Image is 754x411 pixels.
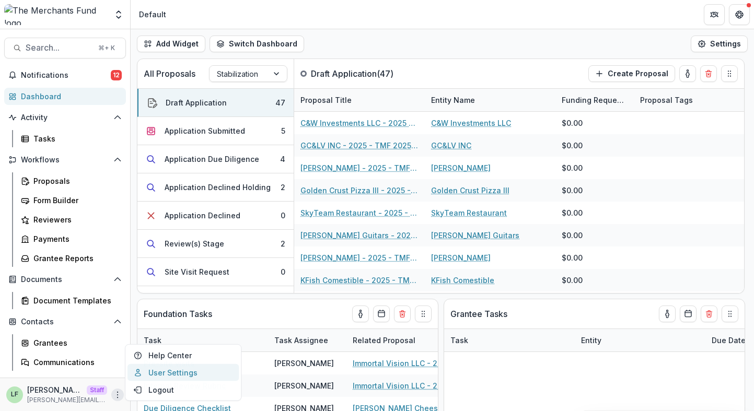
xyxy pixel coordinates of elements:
[294,89,425,111] div: Proposal Title
[21,318,109,326] span: Contacts
[96,42,117,54] div: ⌘ + K
[431,230,519,241] a: [PERSON_NAME] Guitars
[137,173,294,202] button: Application Declined Holding2
[346,329,477,351] div: Related Proposal
[394,306,411,322] button: Delete card
[431,207,507,218] a: SkyTeam Restaurant
[431,140,471,151] a: GC&LV INC
[353,358,471,369] a: Immortal Vision LLC - 2025 - TMF 2025 Stabilization Grant Program
[373,306,390,322] button: Calendar
[562,230,583,241] div: $0.00
[701,306,717,322] button: Delete card
[26,43,92,53] span: Search...
[165,266,229,277] div: Site Visit Request
[425,89,555,111] div: Entity Name
[562,118,583,128] div: $0.00
[721,65,738,82] button: Drag
[268,335,334,346] div: Task Assignee
[17,334,126,351] a: Grantees
[659,306,676,322] button: toggle-assigned-to-me
[562,162,583,173] div: $0.00
[210,36,304,52] button: Switch Dashboard
[281,182,285,193] div: 2
[704,4,725,25] button: Partners
[144,67,195,80] p: All Proposals
[634,95,699,105] div: Proposal Tags
[575,329,705,351] div: Entity
[165,154,259,165] div: Application Due Diligence
[17,292,126,309] a: Document Templates
[17,172,126,190] a: Proposals
[555,89,634,111] div: Funding Requested
[33,195,118,206] div: Form Builder
[588,65,675,82] button: Create Proposal
[111,4,126,25] button: Open entity switcher
[268,329,346,351] div: Task Assignee
[137,335,168,346] div: Task
[166,97,227,108] div: Draft Application
[21,113,109,122] span: Activity
[21,71,111,80] span: Notifications
[300,162,419,173] a: [PERSON_NAME] - 2025 - TMF 2025 Stabilization Grant Program
[300,140,419,151] a: GC&LV INC - 2025 - TMF 2025 Stabilization Grant Program
[300,118,419,128] a: C&W Investments LLC - 2025 - TMF 2025 Stabilization Grant Program
[4,88,126,105] a: Dashboard
[300,275,419,286] a: KFish Comestible - 2025 - TMF 2025 Stabilization Grant Program
[17,211,126,228] a: Reviewers
[281,125,285,136] div: 5
[33,133,118,144] div: Tasks
[353,380,471,391] a: Immortal Vision LLC - 2025 - TMF 2025 Stabilization Grant Program
[431,275,494,286] a: KFish Comestible
[450,308,507,320] p: Grantee Tasks
[700,65,717,82] button: Delete card
[562,275,583,286] div: $0.00
[17,130,126,147] a: Tasks
[562,252,583,263] div: $0.00
[4,375,126,392] button: Open Data & Reporting
[425,95,481,105] div: Entity Name
[431,252,491,263] a: [PERSON_NAME]
[4,67,126,84] button: Notifications12
[680,306,697,322] button: Calendar
[346,335,422,346] div: Related Proposal
[165,238,224,249] div: Review(s) Stage
[729,4,750,25] button: Get Help
[17,250,126,267] a: Grantee Reports
[137,89,294,117] button: Draft Application47
[415,306,432,322] button: Drag
[139,9,166,20] div: Default
[137,230,294,258] button: Review(s) Stage2
[21,275,109,284] span: Documents
[33,295,118,306] div: Document Templates
[21,91,118,102] div: Dashboard
[444,329,575,351] div: Task
[21,156,109,165] span: Workflows
[352,306,369,322] button: toggle-assigned-to-me
[111,389,124,401] button: More
[281,266,285,277] div: 0
[705,335,752,346] div: Due Date
[33,357,118,368] div: Communications
[4,4,107,25] img: The Merchants Fund logo
[165,182,271,193] div: Application Declined Holding
[33,253,118,264] div: Grantee Reports
[691,36,748,52] button: Settings
[165,210,240,221] div: Application Declined
[4,109,126,126] button: Open Activity
[281,238,285,249] div: 2
[27,384,83,395] p: [PERSON_NAME]
[575,335,608,346] div: Entity
[33,214,118,225] div: Reviewers
[33,337,118,348] div: Grantees
[137,117,294,145] button: Application Submitted5
[137,329,268,351] div: Task
[431,118,511,128] a: C&W Investments LLC
[562,207,583,218] div: $0.00
[17,230,126,248] a: Payments
[33,175,118,186] div: Proposals
[17,354,126,371] a: Communications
